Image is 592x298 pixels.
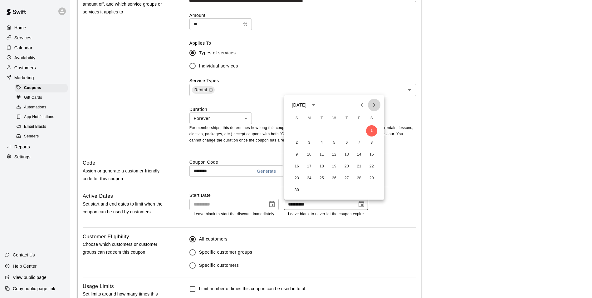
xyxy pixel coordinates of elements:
[194,211,274,217] p: Leave blank to start the discount immediately
[15,93,68,102] div: Gift Cards
[5,73,65,82] a: Marketing
[366,161,377,172] button: 22
[189,159,416,165] label: Coupon Code
[83,282,114,291] h6: Usage Limits
[189,12,416,18] label: Amount
[304,112,315,125] span: Monday
[14,35,32,41] p: Services
[341,112,352,125] span: Thursday
[366,125,377,137] button: 1
[266,198,278,211] button: Choose date
[354,137,365,148] button: 7
[83,200,169,216] p: Set start and end dates to limit when the coupon can be used by customers
[13,274,46,281] p: View public page
[316,137,327,148] button: 4
[83,241,169,256] p: Choose which customers or customer groups can redeem this coupon
[189,125,416,144] p: For memberships, this determines how long this coupon will apply once redeemed. One-off payments ...
[192,86,215,94] div: Rental
[199,50,236,56] span: Types of services
[189,112,252,124] div: Forever
[5,53,65,62] a: Availability
[292,102,306,108] div: [DATE]
[366,137,377,148] button: 8
[329,149,340,160] button: 12
[366,173,377,184] button: 29
[199,286,305,292] h6: Limit number of times this coupon can be used in total
[291,185,302,196] button: 30
[5,23,65,32] a: Home
[14,154,31,160] p: Settings
[304,173,315,184] button: 24
[15,122,70,132] a: Email Blasts
[284,192,368,198] label: End Date
[354,149,365,160] button: 14
[354,173,365,184] button: 28
[5,43,65,52] a: Calendar
[199,236,228,242] span: All customers
[243,21,247,27] p: %
[5,33,65,42] a: Services
[83,233,129,241] h6: Customer Eligibility
[291,161,302,172] button: 16
[15,84,68,92] div: Coupons
[15,112,70,122] a: App Notifications
[13,286,55,292] p: Copy public page link
[199,249,252,256] span: Specific customer groups
[13,252,35,258] p: Contact Us
[329,161,340,172] button: 19
[366,112,377,125] span: Saturday
[308,100,319,110] button: calendar view is open, switch to year view
[14,45,32,51] p: Calendar
[316,161,327,172] button: 18
[316,112,327,125] span: Tuesday
[83,192,113,200] h6: Active Dates
[15,103,70,112] a: Automations
[15,103,68,112] div: Automations
[341,149,352,160] button: 13
[83,167,169,183] p: Assign or generate a customer-friendly code for this coupon
[14,55,36,61] p: Availability
[304,137,315,148] button: 3
[329,112,340,125] span: Wednesday
[15,113,68,122] div: App Notifications
[24,124,46,130] span: Email Blasts
[291,149,302,160] button: 9
[199,262,239,269] span: Specific customers
[5,152,65,161] a: Settings
[15,83,70,93] a: Coupons
[5,63,65,72] a: Customers
[15,122,68,131] div: Email Blasts
[189,106,416,112] label: Duration
[5,142,65,151] a: Reports
[329,137,340,148] button: 5
[354,112,365,125] span: Friday
[341,161,352,172] button: 20
[189,40,416,46] label: Applies To
[366,149,377,160] button: 15
[15,132,68,141] div: Senders
[355,198,368,211] button: Choose date, selected date is Nov 1, 2025
[24,133,39,140] span: Senders
[14,65,36,71] p: Customers
[341,173,352,184] button: 27
[316,149,327,160] button: 11
[405,86,414,94] button: Open
[24,85,41,91] span: Coupons
[341,137,352,148] button: 6
[254,166,279,177] button: Generate
[354,161,365,172] button: 21
[14,75,34,81] p: Marketing
[368,99,380,111] button: Next month
[24,114,54,120] span: App Notifications
[24,104,46,111] span: Automations
[288,211,364,217] p: Leave blank to never let the coupon expire
[316,173,327,184] button: 25
[14,25,26,31] p: Home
